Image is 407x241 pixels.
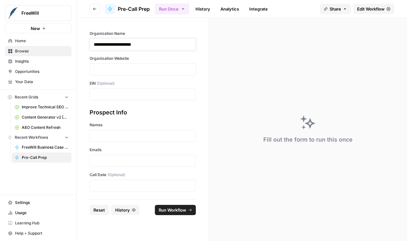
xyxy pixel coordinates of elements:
a: Usage [5,208,71,218]
button: Recent Grids [5,92,71,102]
span: Pre-Call Prep [118,5,150,13]
span: Home [15,38,68,44]
button: Run Workflow [155,205,196,215]
a: Insights [5,56,71,66]
span: Settings [15,200,68,206]
a: Settings [5,198,71,208]
span: Opportunities [15,69,68,74]
span: Your Data [15,79,68,85]
label: Names [90,122,196,128]
span: Improve Technical SEO for Page [22,104,68,110]
span: Recent Grids [15,94,38,100]
label: Emails [90,147,196,153]
span: Usage [15,210,68,216]
span: (Optional) [97,81,115,86]
a: Content Generator v2 [DRAFT] Test [12,112,71,122]
a: History [192,4,214,14]
a: Edit Workflow [353,4,394,14]
a: AEO Content Refresh [12,122,71,133]
a: FreeWill Business Case Generator v2 [12,142,71,152]
a: Integrate [245,4,272,14]
a: Pre-Call Prep [12,152,71,163]
span: Browse [15,48,68,54]
a: Pre-Call Prep [105,4,150,14]
span: Content Generator v2 [DRAFT] Test [22,114,68,120]
span: New [31,25,40,32]
span: Share [330,6,341,12]
div: Prospect Info [90,108,196,117]
span: (Optional) [108,172,125,178]
span: Insights [15,58,68,64]
span: FreeWill Business Case Generator v2 [22,144,68,150]
span: Recent Workflows [15,135,48,140]
label: Call Date [90,172,196,178]
a: Improve Technical SEO for Page [12,102,71,112]
img: FreeWill Logo [7,7,19,19]
a: Analytics [217,4,243,14]
a: Learning Hub [5,218,71,228]
a: Browse [5,46,71,56]
button: Recent Workflows [5,133,71,142]
button: History [111,205,140,215]
span: AEO Content Refresh [22,125,68,130]
span: Run Workflow [159,207,186,213]
span: FreeWill [21,10,60,16]
button: Run Once [155,4,189,14]
button: Help + Support [5,228,71,238]
div: Fill out the form to run this once [263,135,353,144]
a: Your Data [5,77,71,87]
span: Help + Support [15,230,68,236]
span: Edit Workflow [357,6,385,12]
span: Learning Hub [15,220,68,226]
label: Organization Website [90,56,196,61]
button: Workspace: FreeWill [5,5,71,21]
span: Reset [93,207,105,213]
button: New [5,24,71,33]
button: Reset [90,205,109,215]
span: Pre-Call Prep [22,155,68,160]
span: History [115,207,130,213]
button: Share [320,4,351,14]
a: Home [5,36,71,46]
label: EIN [90,81,196,86]
label: Organization Name [90,31,196,36]
a: Opportunities [5,66,71,77]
